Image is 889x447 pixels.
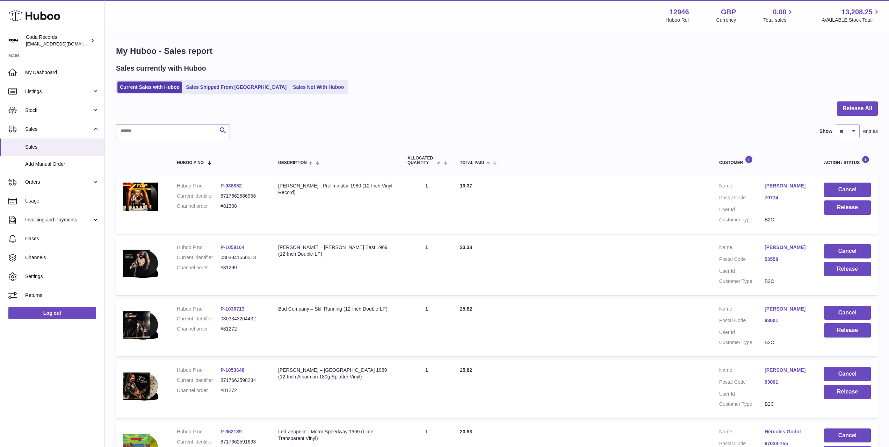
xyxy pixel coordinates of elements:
[719,217,765,223] dt: Customer Type
[278,306,393,312] div: Bad Company – Still Running (12-Inch Double-LP)
[25,88,92,95] span: Listings
[177,183,221,189] dt: Huboo P no
[719,379,765,387] dt: Postal Code
[177,203,221,210] dt: Channel order
[460,306,472,312] span: 25.82
[221,367,245,373] a: P-1053648
[221,254,264,261] dd: 0803341550513
[719,329,765,336] dt: User Id
[177,428,221,435] dt: Huboo P no
[765,428,810,435] a: Hércules Godot
[719,306,765,314] dt: Name
[824,262,871,276] button: Release
[177,264,221,271] dt: Channel order
[460,244,472,250] span: 23.38
[278,244,393,257] div: [PERSON_NAME] – [PERSON_NAME] East 1969 (12-Inch Double-LP)
[25,198,99,204] span: Usage
[765,183,810,189] a: [PERSON_NAME]
[765,367,810,374] a: [PERSON_NAME]
[177,377,221,384] dt: Current identifier
[25,107,92,114] span: Stock
[765,317,810,324] a: 93001
[278,428,393,442] div: Led Zeppelin - Motor Speedway 1969 (Lime Transparent Vinyl)
[221,193,264,199] dd: 8717662586958
[8,35,19,46] img: haz@pcatmedia.com
[719,206,765,213] dt: User Id
[400,237,453,295] td: 1
[221,429,242,434] a: P-952189
[841,7,873,17] span: 13,208.25
[221,377,264,384] dd: 8717662598234
[765,278,810,285] dd: B2C
[824,385,871,399] button: Release
[221,387,264,394] dd: #81272
[123,244,158,282] img: 1758018325.png
[177,254,221,261] dt: Current identifier
[407,156,435,165] span: ALLOCATED Quantity
[278,183,393,196] div: [PERSON_NAME] - Preliminator 1980 (12-Inch Vinyl Record)
[221,439,264,445] dd: 8717662591693
[221,264,264,271] dd: #81299
[25,161,99,168] span: Add Manual Order
[824,323,871,338] button: Release
[763,17,794,23] span: Total sales
[719,401,765,407] dt: Customer Type
[719,156,810,165] div: Customer
[719,268,765,275] dt: User Id
[177,193,221,199] dt: Current identifier
[719,367,765,375] dt: Name
[765,401,810,407] dd: B2C
[177,387,221,394] dt: Channel order
[25,217,92,223] span: Invoicing and Payments
[400,299,453,357] td: 1
[719,194,765,203] dt: Postal Code
[765,217,810,223] dd: B2C
[824,156,871,165] div: Action / Status
[765,194,810,201] a: 70774
[400,360,453,418] td: 1
[177,326,221,332] dt: Channel order
[117,81,182,93] a: Current Sales with Huboo
[278,367,393,380] div: [PERSON_NAME] – [GEOGRAPHIC_DATA] 1989 (12-Inch Album on 180g Splatter Vinyl)
[666,17,689,23] div: Huboo Ref
[177,306,221,312] dt: Huboo P no
[26,41,103,47] span: [EMAIL_ADDRESS][DOMAIN_NAME]
[221,326,264,332] dd: #81272
[400,176,453,234] td: 1
[719,391,765,397] dt: User Id
[765,339,810,346] dd: B2C
[26,34,89,47] div: Coda Records
[290,81,346,93] a: Sales Not With Huboo
[719,339,765,346] dt: Customer Type
[221,203,264,210] dd: #81308
[460,183,472,189] span: 19.37
[824,200,871,215] button: Release
[25,126,92,133] span: Sales
[824,428,871,443] button: Cancel
[719,278,765,285] dt: Customer Type
[116,45,878,57] h1: My Huboo - Sales report
[221,306,245,312] a: P-1036713
[123,367,158,405] img: 1753976053.png
[460,429,472,434] span: 20.83
[719,244,765,253] dt: Name
[25,179,92,185] span: Orders
[25,254,99,261] span: Channels
[116,64,206,73] h2: Sales currently with Huboo
[177,244,221,251] dt: Huboo P no
[25,69,99,76] span: My Dashboard
[719,256,765,264] dt: Postal Code
[25,235,99,242] span: Cases
[837,101,878,116] button: Release All
[765,256,810,263] a: 53558
[765,440,810,447] a: 67033-755
[25,273,99,280] span: Settings
[863,128,878,135] span: entries
[25,144,99,150] span: Sales
[123,183,158,211] img: 1705921711.jpg
[819,128,832,135] label: Show
[824,306,871,320] button: Cancel
[123,306,158,343] img: 129461741817391.png
[221,315,264,322] dd: 0803343264432
[177,161,204,165] span: Huboo P no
